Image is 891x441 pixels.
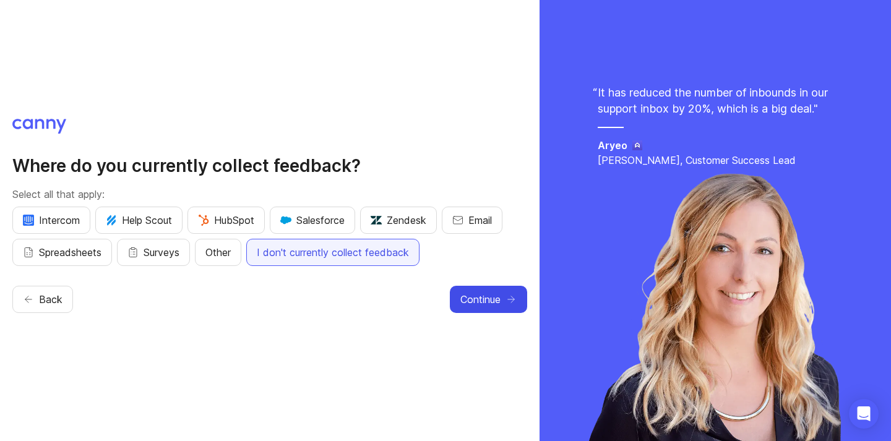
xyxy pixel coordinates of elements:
[632,140,642,150] img: Aryeo logo
[280,213,345,228] span: Salesforce
[460,292,501,307] span: Continue
[205,245,231,260] span: Other
[23,213,80,228] span: Intercom
[371,215,382,226] img: UniZRqrCPz6BHUWevMzgDJ1FW4xaGg2egd7Chm8uY0Al1hkDyjqDa8Lkk0kDEdqKkBok+T4wfoD0P0o6UMciQ8AAAAASUVORK...
[598,153,833,168] p: [PERSON_NAME], Customer Success Lead
[198,215,209,226] img: G+3M5qq2es1si5SaumCnMN47tP1CvAZneIVX5dcx+oz+ZLhv4kfP9DwAAAABJRU5ErkJggg==
[23,215,34,226] img: eRR1duPH6fQxdnSV9IruPjCimau6md0HxlPR81SIPROHX1VjYjAN9a41AAAAAElFTkSuQmCC
[598,85,833,117] p: It has reduced the number of inbounds in our support inbox by 20%, which is a big deal. "
[187,207,265,234] button: HubSpot
[450,286,527,313] button: Continue
[12,207,90,234] button: Intercom
[12,239,112,266] button: Spreadsheets
[39,245,101,260] span: Spreadsheets
[246,239,420,266] button: I don't currently collect feedback
[849,399,879,429] div: Open Intercom Messenger
[198,213,254,228] span: HubSpot
[12,155,527,177] h2: Where do you currently collect feedback?
[257,245,409,260] span: I don't currently collect feedback
[360,207,437,234] button: Zendesk
[12,187,527,202] p: Select all that apply:
[442,207,502,234] button: Email
[12,119,66,134] img: Canny logo
[95,207,183,234] button: Help Scout
[270,207,355,234] button: Salesforce
[106,215,117,226] img: kV1LT1TqjqNHPtRK7+FoaplE1qRq1yqhg056Z8K5Oc6xxgIuf0oNQ9LelJqbcyPisAf0C9LDpX5UIuAAAAAElFTkSuQmCC
[468,213,492,228] span: Email
[106,213,172,228] span: Help Scout
[195,239,241,266] button: Other
[598,138,627,153] h5: Aryeo
[144,245,179,260] span: Surveys
[587,169,843,441] img: chelsea-96a536e71b9ea441f0eb6422f2eb9514.webp
[117,239,190,266] button: Surveys
[12,286,73,313] button: Back
[280,215,291,226] img: GKxMRLiRsgdWqxrdBeWfGK5kaZ2alx1WifDSa2kSTsK6wyJURKhUuPoQRYzjholVGzT2A2owx2gHwZoyZHHCYJ8YNOAZj3DSg...
[39,292,62,307] span: Back
[371,213,426,228] span: Zendesk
